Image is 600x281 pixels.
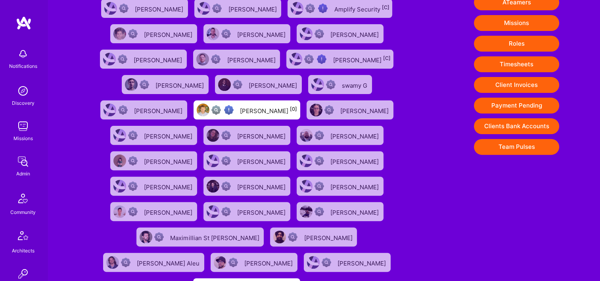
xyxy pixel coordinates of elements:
[207,154,219,167] img: User Avatar
[125,78,138,91] img: User Avatar
[300,205,312,218] img: User Avatar
[197,104,209,116] img: User Avatar
[324,105,334,115] img: Not Scrubbed
[305,72,375,97] a: User AvatarNot Scrubbedswamy G
[228,258,238,267] img: Not Scrubbed
[237,156,287,166] div: [PERSON_NAME]
[317,54,326,64] img: High Potential User
[314,29,324,38] img: Not Scrubbed
[228,3,278,13] div: [PERSON_NAME]
[144,130,194,140] div: [PERSON_NAME]
[314,156,324,166] img: Not Scrubbed
[113,129,126,142] img: User Avatar
[118,54,127,64] img: Not Scrubbed
[237,29,287,39] div: [PERSON_NAME]
[330,206,380,217] div: [PERSON_NAME]
[290,106,297,112] sup: [0]
[304,54,314,64] img: Not fully vetted
[221,156,231,166] img: Not Scrubbed
[190,46,283,72] a: User AvatarNot Scrubbed[PERSON_NAME]
[200,173,293,199] a: User AvatarNot Scrubbed[PERSON_NAME]
[107,123,200,148] a: User AvatarNot Scrubbed[PERSON_NAME]
[113,180,126,192] img: User Avatar
[244,257,294,268] div: [PERSON_NAME]
[200,199,293,224] a: User AvatarNot Scrubbed[PERSON_NAME]
[304,232,354,242] div: [PERSON_NAME]
[207,180,219,192] img: User Avatar
[211,54,220,64] img: Not Scrubbed
[330,156,380,166] div: [PERSON_NAME]
[233,80,242,89] img: Not Scrubbed
[12,246,35,255] div: Architects
[170,232,261,242] div: Maximillian St [PERSON_NAME]
[128,131,138,140] img: Not Scrubbed
[291,2,303,15] img: User Avatar
[227,54,277,64] div: [PERSON_NAME]
[133,224,267,250] a: User AvatarNot ScrubbedMaximillian St [PERSON_NAME]
[107,199,200,224] a: User AvatarNot Scrubbed[PERSON_NAME]
[289,53,302,65] img: User Avatar
[293,21,387,46] a: User AvatarNot Scrubbed[PERSON_NAME]
[300,129,312,142] img: User Avatar
[104,2,117,15] img: User Avatar
[196,53,209,65] img: User Avatar
[474,36,559,52] button: Roles
[107,173,200,199] a: User AvatarNot Scrubbed[PERSON_NAME]
[144,156,194,166] div: [PERSON_NAME]
[300,180,312,192] img: User Avatar
[15,83,31,99] img: discovery
[190,97,303,123] a: User AvatarNot fully vettedHigh Potential User[PERSON_NAME][0]
[301,250,394,275] a: User AvatarNot Scrubbed[PERSON_NAME]
[13,134,33,142] div: Missions
[311,78,324,91] img: User Avatar
[144,206,194,217] div: [PERSON_NAME]
[221,207,231,216] img: Not Scrubbed
[314,207,324,216] img: Not Scrubbed
[15,118,31,134] img: teamwork
[97,46,190,72] a: User AvatarNot Scrubbed[PERSON_NAME]
[104,104,116,116] img: User Avatar
[128,29,138,38] img: Not Scrubbed
[107,148,200,173] a: User AvatarNot Scrubbed[PERSON_NAME]
[119,4,128,13] img: Not Scrubbed
[134,54,184,64] div: [PERSON_NAME]
[474,139,559,155] button: Team Pulses
[293,173,387,199] a: User AvatarNot Scrubbed[PERSON_NAME]
[207,205,219,218] img: User Avatar
[330,130,380,140] div: [PERSON_NAME]
[474,77,559,93] button: Client Invoices
[15,154,31,169] img: admin teamwork
[207,129,219,142] img: User Avatar
[16,16,32,30] img: logo
[200,123,293,148] a: User AvatarNot Scrubbed[PERSON_NAME]
[221,29,231,38] img: Not Scrubbed
[13,227,33,246] img: Architects
[337,257,387,268] div: [PERSON_NAME]
[237,206,287,217] div: [PERSON_NAME]
[310,104,322,116] img: User Avatar
[322,258,331,267] img: Not Scrubbed
[103,53,116,65] img: User Avatar
[273,231,286,243] img: User Avatar
[326,80,335,89] img: Not Scrubbed
[119,72,212,97] a: User AvatarNot Scrubbed[PERSON_NAME]
[333,54,390,64] div: [PERSON_NAME]
[10,208,36,216] div: Community
[121,258,130,267] img: Not Scrubbed
[474,98,559,114] button: Payment Pending
[305,4,315,13] img: Not fully vetted
[113,27,126,40] img: User Avatar
[15,46,31,62] img: bell
[118,105,128,115] img: Not Scrubbed
[293,199,387,224] a: User AvatarNot Scrubbed[PERSON_NAME]
[330,29,380,39] div: [PERSON_NAME]
[293,148,387,173] a: User AvatarNot Scrubbed[PERSON_NAME]
[249,79,299,90] div: [PERSON_NAME]
[106,256,119,269] img: User Avatar
[293,123,387,148] a: User AvatarNot Scrubbed[PERSON_NAME]
[207,27,219,40] img: User Avatar
[303,97,397,123] a: User AvatarNot Scrubbed[PERSON_NAME]
[283,46,397,72] a: User AvatarNot fully vettedHigh Potential User[PERSON_NAME][C]
[128,181,138,191] img: Not Scrubbed
[221,131,231,140] img: Not Scrubbed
